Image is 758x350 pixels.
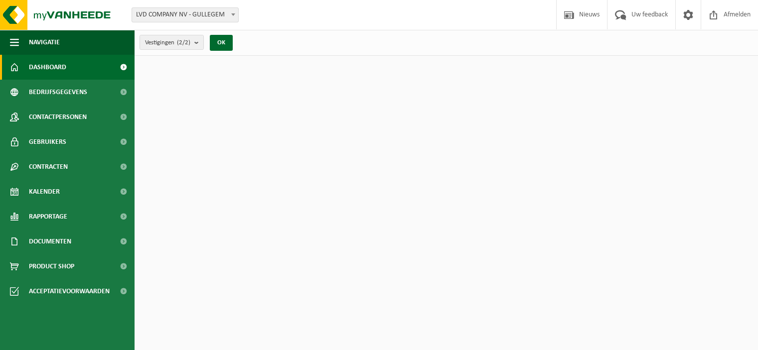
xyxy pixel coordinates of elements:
span: LVD COMPANY NV - GULLEGEM [132,8,238,22]
span: Contactpersonen [29,105,87,129]
span: Product Shop [29,254,74,279]
span: Contracten [29,154,68,179]
span: Rapportage [29,204,67,229]
span: Vestigingen [145,35,190,50]
span: Dashboard [29,55,66,80]
count: (2/2) [177,39,190,46]
button: Vestigingen(2/2) [140,35,204,50]
span: Gebruikers [29,129,66,154]
span: LVD COMPANY NV - GULLEGEM [132,7,239,22]
span: Acceptatievoorwaarden [29,279,110,304]
span: Documenten [29,229,71,254]
span: Kalender [29,179,60,204]
button: OK [210,35,233,51]
span: Navigatie [29,30,60,55]
span: Bedrijfsgegevens [29,80,87,105]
